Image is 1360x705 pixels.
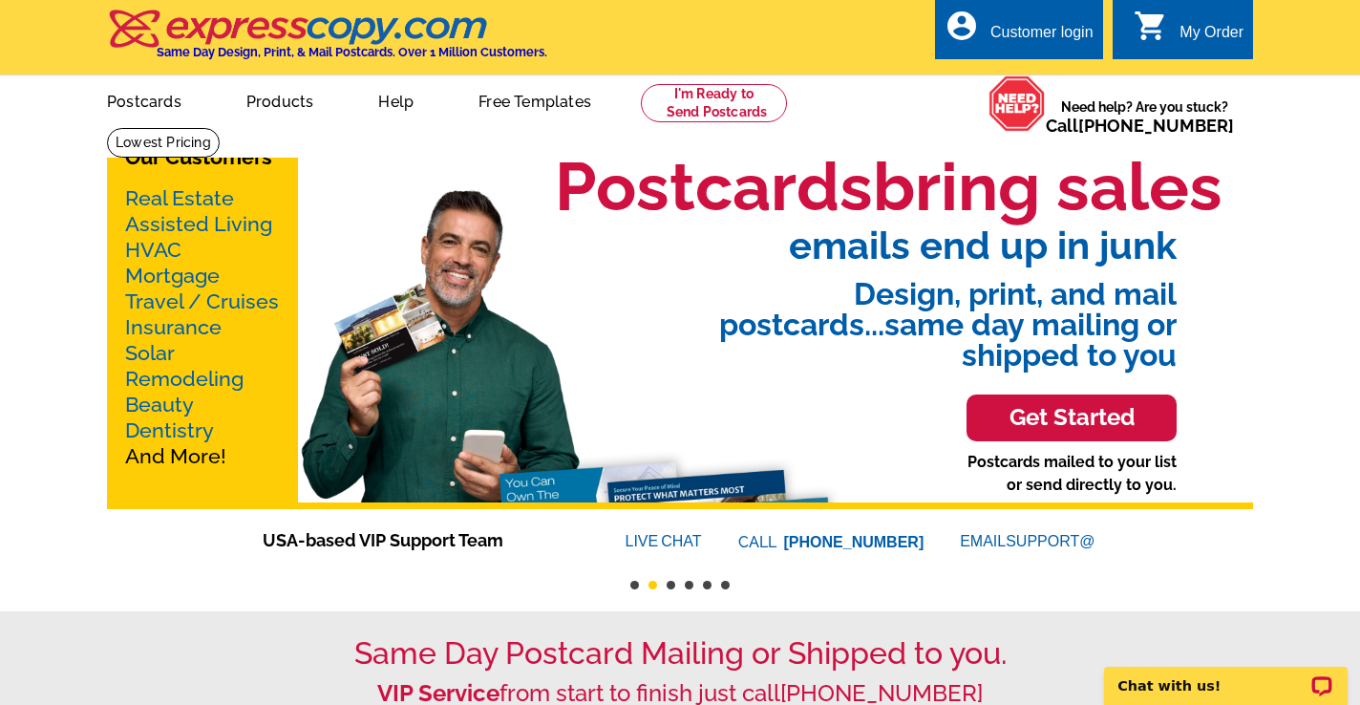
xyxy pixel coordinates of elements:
[125,367,244,391] a: Remodeling
[76,77,212,122] a: Postcards
[988,75,1046,132] img: help
[1078,116,1234,136] a: [PHONE_NUMBER]
[125,315,222,339] a: Insurance
[125,186,234,210] a: Real Estate
[125,212,272,236] a: Assisted Living
[448,77,622,122] a: Free Templates
[1092,645,1360,705] iframe: LiveChat chat widget
[125,418,214,442] a: Dentistry
[125,185,280,469] p: And More!
[107,635,1253,672] h1: Same Day Postcard Mailing or Shipped to you.
[667,581,675,589] button: 3 of 6
[945,21,1094,45] a: account_circle Customer login
[738,531,779,554] font: CALL
[721,581,730,589] button: 6 of 6
[967,451,1177,497] p: Postcards mailed to your list or send directly to you.
[703,581,712,589] button: 5 of 6
[216,77,345,122] a: Products
[125,393,194,417] a: Beauty
[1179,24,1243,51] div: My Order
[784,534,924,550] a: [PHONE_NUMBER]
[348,77,444,122] a: Help
[960,533,1097,549] a: EMAILSUPPORT@
[125,289,279,313] a: Travel / Cruises
[990,24,1094,51] div: Customer login
[967,371,1177,451] a: Get Started
[685,581,693,589] button: 4 of 6
[1046,97,1243,136] span: Need help? Are you stuck?
[555,146,1222,226] h1: Postcards bring sales
[626,530,662,553] font: LIVE
[1134,9,1168,43] i: shopping_cart
[1134,21,1243,45] a: shopping_cart My Order
[125,264,220,288] a: Mortgage
[990,404,1153,432] h3: Get Started
[1006,530,1097,553] font: SUPPORT@
[1046,116,1234,136] span: Call
[509,265,1177,371] span: Design, print, and mail postcards...same day mailing or shipped to you
[630,581,639,589] button: 1 of 6
[125,238,181,262] a: HVAC
[626,533,702,549] a: LIVECHAT
[263,527,568,553] span: USA-based VIP Support Team
[509,226,1177,265] span: emails end up in junk
[945,9,979,43] i: account_circle
[648,581,657,589] button: 2 of 6
[157,45,547,59] h4: Same Day Design, Print, & Mail Postcards. Over 1 Million Customers.
[107,23,547,59] a: Same Day Design, Print, & Mail Postcards. Over 1 Million Customers.
[125,341,175,365] a: Solar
